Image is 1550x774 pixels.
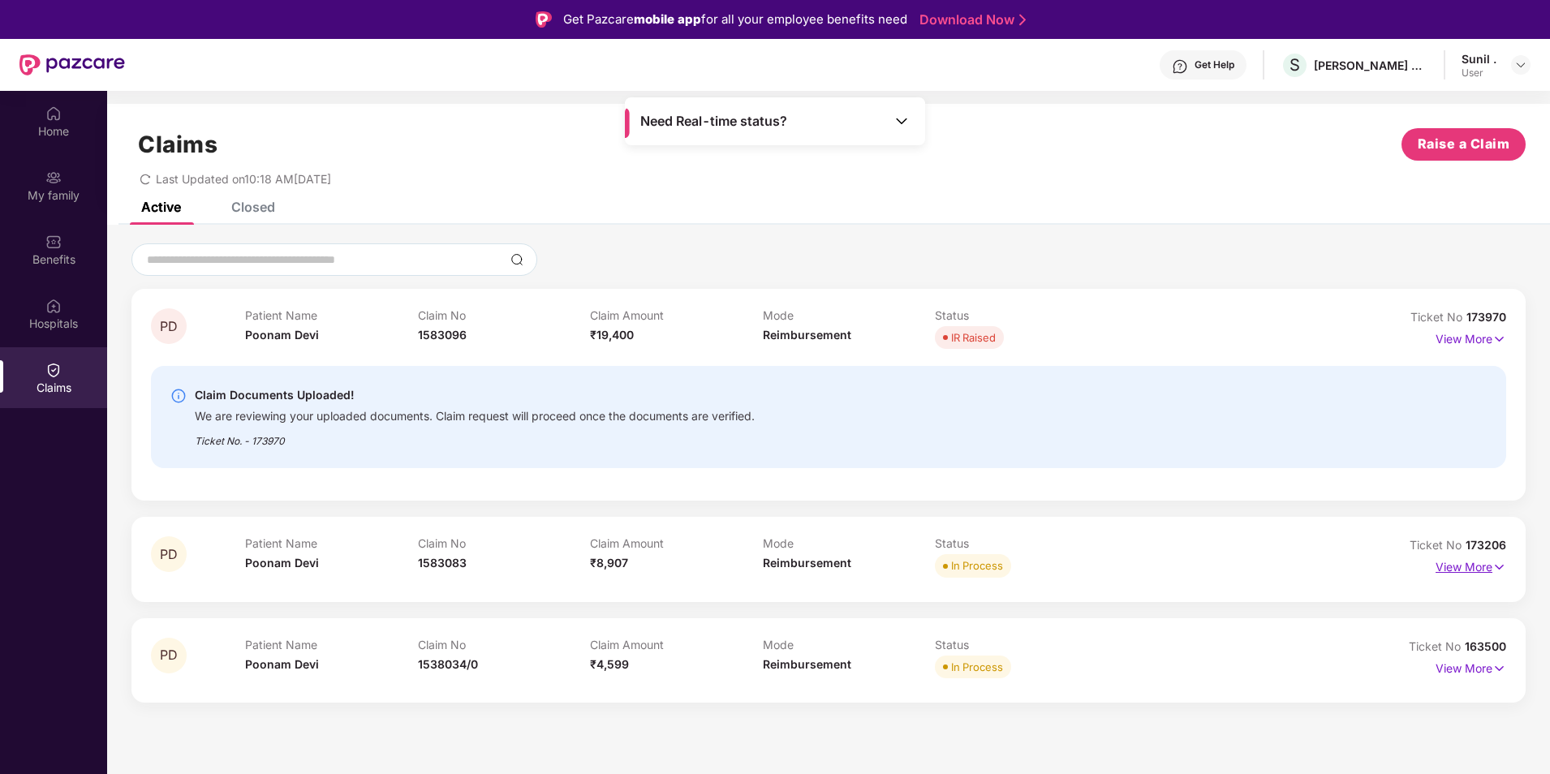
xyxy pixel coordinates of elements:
div: [PERSON_NAME] CONSULTANTS P LTD [1314,58,1427,73]
h1: Claims [138,131,217,158]
button: Raise a Claim [1401,128,1526,161]
div: In Process [951,659,1003,675]
span: redo [140,172,151,186]
img: svg+xml;base64,PHN2ZyBpZD0iQ2xhaW0iIHhtbG5zPSJodHRwOi8vd3d3LnczLm9yZy8yMDAwL3N2ZyIgd2lkdGg9IjIwIi... [45,362,62,378]
p: Mode [763,536,936,550]
span: Poonam Devi [245,556,319,570]
span: ₹19,400 [590,328,634,342]
img: svg+xml;base64,PHN2ZyBpZD0iSW5mby0yMHgyMCIgeG1sbnM9Imh0dHA6Ly93d3cudzMub3JnLzIwMDAvc3ZnIiB3aWR0aD... [170,388,187,404]
span: Reimbursement [763,328,851,342]
span: Ticket No [1410,310,1466,324]
p: Patient Name [245,638,418,651]
p: Claim Amount [590,536,763,550]
span: Poonam Devi [245,328,319,342]
p: Mode [763,638,936,651]
img: svg+xml;base64,PHN2ZyB3aWR0aD0iMjAiIGhlaWdodD0iMjAiIHZpZXdCb3g9IjAgMCAyMCAyMCIgZmlsbD0ibm9uZSIgeG... [45,170,62,186]
p: View More [1436,326,1506,348]
p: View More [1436,554,1506,576]
img: svg+xml;base64,PHN2ZyB4bWxucz0iaHR0cDovL3d3dy53My5vcmcvMjAwMC9zdmciIHdpZHRoPSIxNyIgaGVpZ2h0PSIxNy... [1492,330,1506,348]
span: 1538034/0 [418,657,478,671]
div: Claim Documents Uploaded! [195,385,755,405]
span: 173970 [1466,310,1506,324]
p: Claim No [418,308,591,322]
span: Poonam Devi [245,657,319,671]
span: Ticket No [1409,639,1465,653]
div: Ticket No. - 173970 [195,424,755,449]
span: PD [160,320,178,333]
img: svg+xml;base64,PHN2ZyBpZD0iU2VhcmNoLTMyeDMyIiB4bWxucz0iaHR0cDovL3d3dy53My5vcmcvMjAwMC9zdmciIHdpZH... [510,253,523,266]
p: View More [1436,656,1506,677]
span: Last Updated on 10:18 AM[DATE] [156,172,331,186]
p: Status [935,308,1108,322]
span: Reimbursement [763,556,851,570]
div: Sunil . [1462,51,1496,67]
span: PD [160,548,178,561]
p: Claim No [418,638,591,651]
p: Patient Name [245,308,418,322]
strong: mobile app [634,11,701,27]
div: IR Raised [951,329,996,346]
p: Claim Amount [590,308,763,322]
span: Need Real-time status? [640,113,787,130]
p: Claim No [418,536,591,550]
p: Status [935,638,1108,651]
div: User [1462,67,1496,80]
span: 1583096 [418,328,467,342]
img: svg+xml;base64,PHN2ZyBpZD0iSG9zcGl0YWxzIiB4bWxucz0iaHR0cDovL3d3dy53My5vcmcvMjAwMC9zdmciIHdpZHRoPS... [45,298,62,314]
span: ₹4,599 [590,657,629,671]
div: Closed [231,199,275,215]
img: svg+xml;base64,PHN2ZyBpZD0iSG9tZSIgeG1sbnM9Imh0dHA6Ly93d3cudzMub3JnLzIwMDAvc3ZnIiB3aWR0aD0iMjAiIG... [45,105,62,122]
p: Claim Amount [590,638,763,651]
p: Patient Name [245,536,418,550]
span: 163500 [1465,639,1506,653]
span: 173206 [1466,538,1506,552]
img: svg+xml;base64,PHN2ZyBpZD0iRHJvcGRvd24tMzJ4MzIiIHhtbG5zPSJodHRwOi8vd3d3LnczLm9yZy8yMDAwL3N2ZyIgd2... [1514,58,1527,71]
p: Status [935,536,1108,550]
img: Stroke [1019,11,1026,28]
div: Get Pazcare for all your employee benefits need [563,10,907,29]
img: New Pazcare Logo [19,54,125,75]
span: PD [160,648,178,662]
span: ₹8,907 [590,556,628,570]
div: We are reviewing your uploaded documents. Claim request will proceed once the documents are verif... [195,405,755,424]
div: In Process [951,557,1003,574]
img: Toggle Icon [893,113,910,129]
span: 1583083 [418,556,467,570]
img: svg+xml;base64,PHN2ZyB4bWxucz0iaHR0cDovL3d3dy53My5vcmcvMjAwMC9zdmciIHdpZHRoPSIxNyIgaGVpZ2h0PSIxNy... [1492,558,1506,576]
span: Reimbursement [763,657,851,671]
span: Ticket No [1410,538,1466,552]
img: svg+xml;base64,PHN2ZyBpZD0iQmVuZWZpdHMiIHhtbG5zPSJodHRwOi8vd3d3LnczLm9yZy8yMDAwL3N2ZyIgd2lkdGg9Ij... [45,234,62,250]
a: Download Now [919,11,1021,28]
div: Active [141,199,181,215]
img: svg+xml;base64,PHN2ZyBpZD0iSGVscC0zMngzMiIgeG1sbnM9Imh0dHA6Ly93d3cudzMub3JnLzIwMDAvc3ZnIiB3aWR0aD... [1172,58,1188,75]
img: Logo [536,11,552,28]
p: Mode [763,308,936,322]
span: S [1290,55,1300,75]
div: Get Help [1195,58,1234,71]
span: Raise a Claim [1418,134,1510,154]
img: svg+xml;base64,PHN2ZyB4bWxucz0iaHR0cDovL3d3dy53My5vcmcvMjAwMC9zdmciIHdpZHRoPSIxNyIgaGVpZ2h0PSIxNy... [1492,660,1506,677]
